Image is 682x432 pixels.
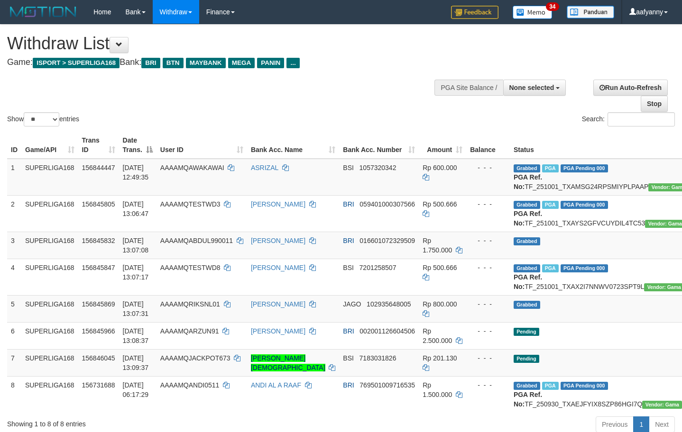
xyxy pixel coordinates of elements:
[7,159,21,196] td: 1
[514,391,542,408] b: PGA Ref. No:
[359,237,415,244] span: Copy 016601072329509 to clipboard
[359,381,415,389] span: Copy 769501009716535 to clipboard
[228,58,255,68] span: MEGA
[21,159,78,196] td: SUPERLIGA168
[542,382,559,390] span: Marked by aafromsomean
[123,237,149,254] span: [DATE] 13:07:08
[359,327,415,335] span: Copy 002001126604506 to clipboard
[423,264,457,271] span: Rp 500.666
[359,164,396,171] span: Copy 1057320342 to clipboard
[561,264,608,272] span: PGA Pending
[7,232,21,259] td: 3
[503,80,566,96] button: None selected
[21,295,78,322] td: SUPERLIGA168
[82,264,115,271] span: 156845847
[160,354,230,362] span: AAAAMQJACKPOT673
[561,164,608,172] span: PGA Pending
[251,327,305,335] a: [PERSON_NAME]
[343,327,354,335] span: BRI
[21,259,78,295] td: SUPERLIGA168
[546,2,559,11] span: 34
[343,264,354,271] span: BSI
[343,237,354,244] span: BRI
[7,34,445,53] h1: Withdraw List
[7,376,21,413] td: 8
[119,132,157,159] th: Date Trans.: activate to sort column descending
[82,237,115,244] span: 156845832
[470,380,506,390] div: - - -
[160,381,220,389] span: AAAAMQANDI0511
[7,195,21,232] td: 2
[514,164,540,172] span: Grabbed
[123,200,149,217] span: [DATE] 13:06:47
[451,6,498,19] img: Feedback.jpg
[251,354,325,371] a: [PERSON_NAME][DEMOGRAPHIC_DATA]
[567,6,614,18] img: panduan.png
[470,353,506,363] div: - - -
[7,295,21,322] td: 5
[82,354,115,362] span: 156846045
[359,264,396,271] span: Copy 7201258507 to clipboard
[359,354,396,362] span: Copy 7183031826 to clipboard
[514,273,542,290] b: PGA Ref. No:
[163,58,184,68] span: BTN
[82,200,115,208] span: 156845805
[7,58,445,67] h4: Game: Bank:
[513,6,553,19] img: Button%20Memo.svg
[514,355,539,363] span: Pending
[251,381,301,389] a: ANDI AL A RAAF
[434,80,503,96] div: PGA Site Balance /
[78,132,119,159] th: Trans ID: activate to sort column ascending
[123,327,149,344] span: [DATE] 13:08:37
[123,381,149,398] span: [DATE] 06:17:29
[514,264,540,272] span: Grabbed
[21,322,78,349] td: SUPERLIGA168
[82,164,115,171] span: 156844447
[7,415,277,429] div: Showing 1 to 8 of 8 entries
[470,299,506,309] div: - - -
[141,58,160,68] span: BRI
[160,327,219,335] span: AAAAMQARZUN91
[419,132,466,159] th: Amount: activate to sort column ascending
[343,164,354,171] span: BSI
[82,300,115,308] span: 156845869
[608,112,675,126] input: Search:
[470,263,506,272] div: - - -
[251,164,278,171] a: ASRIZAL
[642,401,682,409] span: Vendor URL: https://trx31.1velocity.biz
[247,132,339,159] th: Bank Acc. Name: activate to sort column ascending
[423,300,457,308] span: Rp 800.000
[470,236,506,245] div: - - -
[343,200,354,208] span: BRI
[186,58,226,68] span: MAYBANK
[21,232,78,259] td: SUPERLIGA168
[423,381,452,398] span: Rp 1.500.000
[21,349,78,376] td: SUPERLIGA168
[423,237,452,254] span: Rp 1.750.000
[82,381,115,389] span: 156731688
[470,199,506,209] div: - - -
[514,201,540,209] span: Grabbed
[251,237,305,244] a: [PERSON_NAME]
[123,354,149,371] span: [DATE] 13:09:37
[24,112,59,126] select: Showentries
[514,382,540,390] span: Grabbed
[514,301,540,309] span: Grabbed
[157,132,247,159] th: User ID: activate to sort column ascending
[593,80,668,96] a: Run Auto-Refresh
[343,300,361,308] span: JAGO
[561,201,608,209] span: PGA Pending
[33,58,120,68] span: ISPORT > SUPERLIGA168
[514,328,539,336] span: Pending
[251,264,305,271] a: [PERSON_NAME]
[343,381,354,389] span: BRI
[123,164,149,181] span: [DATE] 12:49:35
[82,327,115,335] span: 156845966
[514,173,542,190] b: PGA Ref. No:
[251,300,305,308] a: [PERSON_NAME]
[339,132,419,159] th: Bank Acc. Number: activate to sort column ascending
[160,264,221,271] span: AAAAMQTESTWD8
[251,200,305,208] a: [PERSON_NAME]
[367,300,411,308] span: Copy 102935648005 to clipboard
[21,132,78,159] th: Game/API: activate to sort column ascending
